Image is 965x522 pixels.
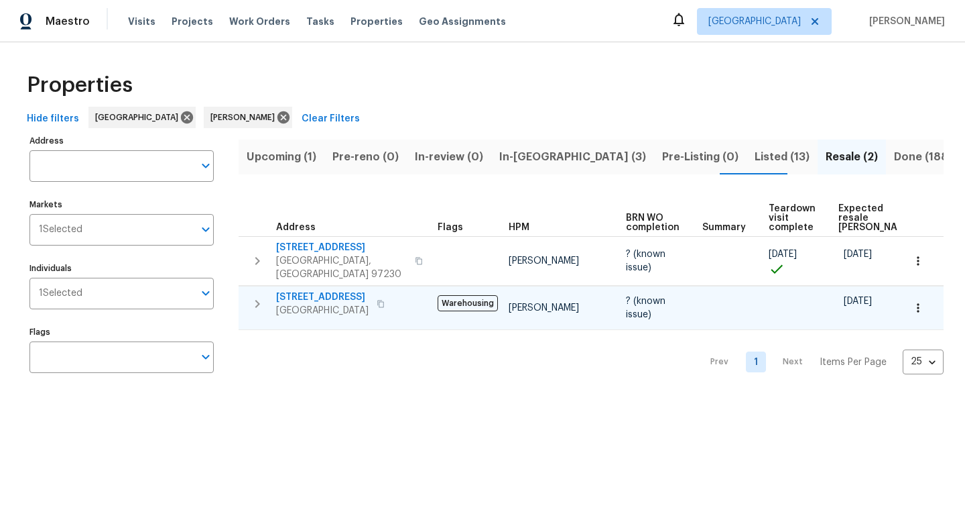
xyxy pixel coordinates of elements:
span: Done (188) [894,148,952,166]
span: Summary [702,223,746,232]
span: Geo Assignments [419,15,506,28]
span: [PERSON_NAME] [509,256,579,266]
div: [GEOGRAPHIC_DATA] [88,107,196,128]
span: [STREET_ADDRESS] [276,241,407,254]
span: Pre-Listing (0) [662,148,738,166]
span: [GEOGRAPHIC_DATA] [276,304,369,317]
button: Clear Filters [296,107,365,132]
span: Warehousing [438,295,498,311]
div: [PERSON_NAME] [204,107,292,128]
span: Hide filters [27,111,79,127]
label: Flags [29,328,214,336]
span: [GEOGRAPHIC_DATA] [95,111,184,124]
button: Hide filters [21,107,84,132]
span: Visits [128,15,155,28]
span: Tasks [306,17,334,26]
button: Open [196,348,215,366]
span: Address [276,223,316,232]
span: [DATE] [844,297,872,306]
span: [STREET_ADDRESS] [276,291,369,304]
button: Open [196,156,215,175]
a: Goto page 1 [746,352,766,372]
span: Resale (2) [826,148,878,166]
span: [PERSON_NAME] [864,15,945,28]
span: Upcoming (1) [247,148,316,166]
span: [GEOGRAPHIC_DATA], [GEOGRAPHIC_DATA] 97230 [276,254,407,281]
span: BRN WO completion [626,213,680,232]
span: [PERSON_NAME] [509,303,579,313]
span: ? (known issue) [626,297,665,319]
p: Items Per Page [820,356,887,369]
span: Pre-reno (0) [332,148,399,166]
span: Expected resale [PERSON_NAME] [838,204,914,232]
span: In-review (0) [415,148,483,166]
nav: Pagination Navigation [698,338,944,386]
span: [DATE] [844,250,872,259]
label: Individuals [29,264,214,272]
button: Open [196,284,215,303]
span: Listed (13) [755,148,810,166]
button: Open [196,220,215,239]
span: Teardown visit complete [769,204,816,232]
span: Properties [27,79,133,92]
span: Work Orders [229,15,290,28]
span: Flags [438,223,463,232]
span: Projects [172,15,213,28]
label: Markets [29,201,214,209]
span: 1 Selected [39,288,82,299]
span: Properties [350,15,403,28]
span: HPM [509,223,529,232]
span: ? (known issue) [626,250,665,272]
span: [GEOGRAPHIC_DATA] [708,15,801,28]
div: 25 [903,344,944,379]
span: In-[GEOGRAPHIC_DATA] (3) [499,148,646,166]
label: Address [29,137,214,145]
span: [DATE] [769,250,797,259]
span: 1 Selected [39,224,82,236]
span: Maestro [46,15,90,28]
span: [PERSON_NAME] [210,111,280,124]
span: Clear Filters [302,111,360,127]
